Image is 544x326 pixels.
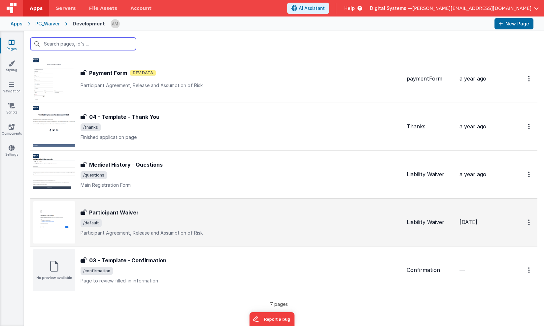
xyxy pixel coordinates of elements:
[81,267,113,275] span: /confirmation
[250,312,295,326] iframe: Marker.io feedback button
[407,218,454,226] div: Liability Waiver
[30,301,527,308] p: 7 pages
[524,72,535,85] button: Options
[81,277,401,284] p: Page to review filled-in information
[524,120,535,133] button: Options
[81,82,401,89] p: Participant Agreement, Release and Assumption of Risk
[73,20,105,27] div: Development
[30,5,43,12] span: Apps
[30,38,136,50] input: Search pages, id's ...
[459,171,486,178] span: a year ago
[370,5,412,12] span: Digital Systems —
[407,171,454,178] div: Liability Waiver
[56,5,76,12] span: Servers
[287,3,329,14] button: AI Assistant
[81,171,107,179] span: /questions
[407,75,454,82] div: paymentForm
[89,256,166,264] h3: 03 - Template - Confirmation
[370,5,539,12] button: Digital Systems — [PERSON_NAME][EMAIL_ADDRESS][DOMAIN_NAME]
[524,168,535,181] button: Options
[130,70,156,76] span: Dev Data
[81,230,401,236] p: Participant Agreement, Release and Assumption of Risk
[459,75,486,82] span: a year ago
[81,134,401,141] p: Finished application page
[111,19,120,28] img: 82e8a68be27a4fca029c885efbeca2a8
[81,219,102,227] span: /default
[11,20,22,27] div: Apps
[89,161,163,169] h3: Medical History - Questions
[35,20,60,27] div: PG_Waiver
[81,182,401,188] p: Main Registration Form
[89,209,139,216] h3: Participant Waiver
[81,123,101,131] span: /thanks
[89,69,127,77] h3: Payment Form
[459,123,486,130] span: a year ago
[494,18,533,29] button: New Page
[89,113,159,121] h3: 04 - Template - Thank You
[344,5,355,12] span: Help
[407,266,454,274] div: Confirmation
[524,263,535,277] button: Options
[524,215,535,229] button: Options
[412,5,531,12] span: [PERSON_NAME][EMAIL_ADDRESS][DOMAIN_NAME]
[459,267,465,273] span: —
[299,5,325,12] span: AI Assistant
[89,5,118,12] span: File Assets
[407,123,454,130] div: Thanks
[459,219,477,225] span: [DATE]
